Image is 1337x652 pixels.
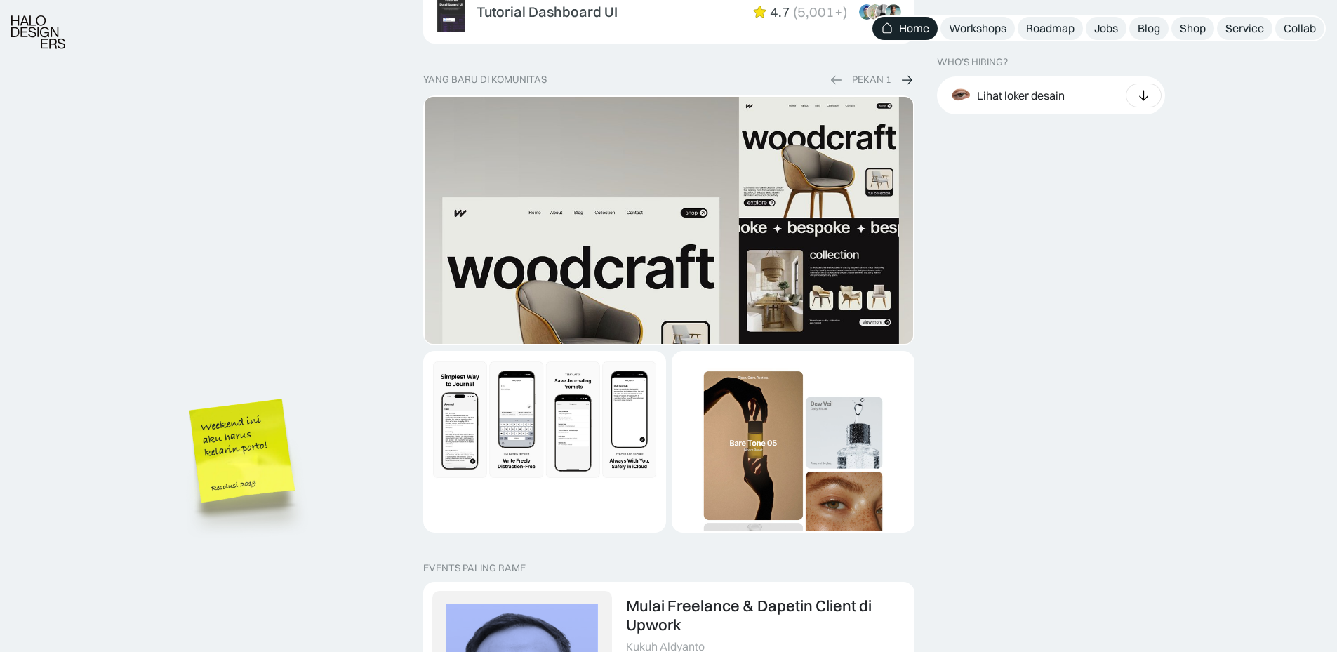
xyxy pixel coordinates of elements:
[1225,21,1264,36] div: Service
[1284,21,1316,36] div: Collab
[1094,21,1118,36] div: Jobs
[797,4,843,20] div: 5,001+
[423,74,547,86] div: yang baru di komunitas
[423,95,914,345] a: Dynamic Image
[1275,17,1324,40] a: Collab
[423,351,666,533] a: Dynamic Image
[425,97,913,634] img: Dynamic Image
[1138,21,1160,36] div: Blog
[1018,17,1083,40] a: Roadmap
[1086,17,1126,40] a: Jobs
[843,4,847,20] div: )
[793,4,797,20] div: (
[673,352,913,592] img: Dynamic Image
[852,74,891,86] div: PEKAN 1
[1171,17,1214,40] a: Shop
[949,21,1006,36] div: Workshops
[872,17,938,40] a: Home
[1217,17,1272,40] a: Service
[940,17,1015,40] a: Workshops
[1180,21,1206,36] div: Shop
[977,88,1065,102] div: Lihat loker desain
[1026,21,1075,36] div: Roadmap
[477,4,618,20] div: Tutorial Dashboard UI
[425,352,665,487] img: Dynamic Image
[1129,17,1169,40] a: Blog
[937,56,1008,68] div: WHO’S HIRING?
[423,562,526,574] div: EVENTS PALING RAME
[899,21,929,36] div: Home
[770,4,790,20] div: 4.7
[672,351,914,533] a: Dynamic Image
[423,95,914,533] div: 1 of 2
